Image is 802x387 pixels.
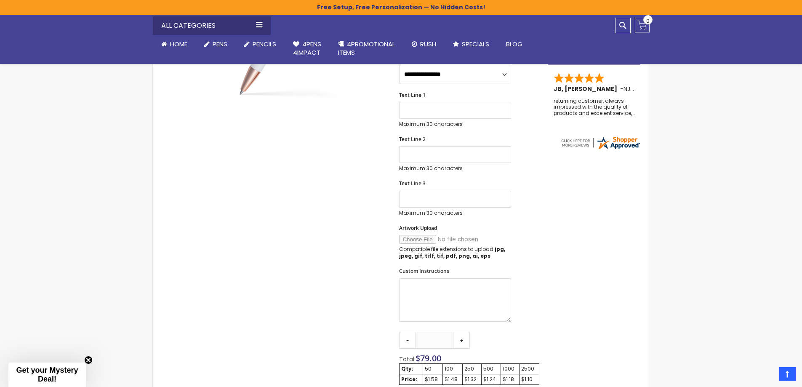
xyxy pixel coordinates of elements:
[330,35,403,62] a: 4PROMOTIONALITEMS
[503,376,517,383] div: $1.18
[464,376,480,383] div: $1.32
[401,365,413,372] strong: Qty:
[401,376,417,383] strong: Price:
[554,98,635,116] div: returning customer, always impressed with the quality of products and excelent service, will retu...
[503,366,517,372] div: 1000
[399,180,426,187] span: Text Line 3
[445,376,461,383] div: $1.48
[236,35,285,53] a: Pencils
[399,267,449,275] span: Custom Instructions
[733,364,802,387] iframe: Google Customer Reviews
[554,85,620,93] span: JB, [PERSON_NAME]
[425,376,441,383] div: $1.58
[399,165,511,172] p: Maximum 30 characters
[213,40,227,48] span: Pens
[399,246,511,259] p: Compatible file extensions to upload:
[635,18,650,32] a: 0
[420,352,441,364] span: 79.00
[170,40,187,48] span: Home
[506,40,522,48] span: Blog
[483,366,499,372] div: 500
[420,40,436,48] span: Rush
[399,121,511,128] p: Maximum 30 characters
[399,332,416,349] a: -
[453,332,470,349] a: +
[425,366,441,372] div: 50
[84,356,93,364] button: Close teaser
[196,35,236,53] a: Pens
[445,366,461,372] div: 100
[399,355,416,363] span: Total:
[560,145,641,152] a: 4pens.com certificate URL
[521,376,537,383] div: $1.10
[498,35,531,53] a: Blog
[646,17,650,25] span: 0
[399,246,505,259] strong: jpg, jpeg, gif, tiff, tif, pdf, png, ai, eps
[153,35,196,53] a: Home
[338,40,395,57] span: 4PROMOTIONAL ITEMS
[399,91,426,99] span: Text Line 1
[293,40,321,57] span: 4Pens 4impact
[16,366,78,383] span: Get your Mystery Deal!
[8,363,86,387] div: Get your Mystery Deal!Close teaser
[399,136,426,143] span: Text Line 2
[153,16,271,35] div: All Categories
[620,85,693,93] span: - ,
[521,366,537,372] div: 2500
[464,366,480,372] div: 250
[416,352,441,364] span: $
[403,35,445,53] a: Rush
[253,40,276,48] span: Pencils
[483,376,499,383] div: $1.24
[399,224,437,232] span: Artwork Upload
[445,35,498,53] a: Specials
[285,35,330,62] a: 4Pens4impact
[462,40,489,48] span: Specials
[399,210,511,216] p: Maximum 30 characters
[560,135,641,150] img: 4pens.com widget logo
[623,85,634,93] span: NJ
